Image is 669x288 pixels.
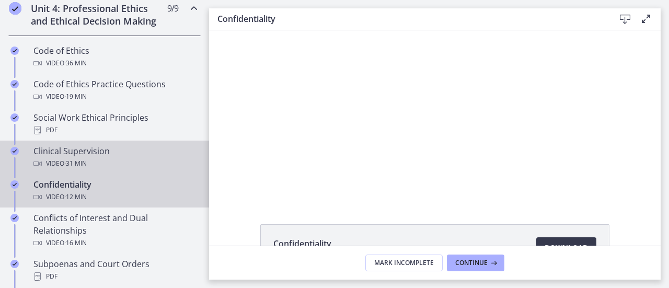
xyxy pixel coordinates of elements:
i: Completed [10,47,19,55]
h3: Confidentiality [217,13,598,25]
button: Mark Incomplete [365,255,443,271]
div: Video [33,157,197,170]
div: Social Work Ethical Principles [33,111,197,136]
div: Subpoenas and Court Orders [33,258,197,283]
i: Completed [10,113,19,122]
h2: Unit 4: Professional Ethics and Ethical Decision Making [31,2,158,27]
span: · 16 min [64,237,87,249]
i: Completed [10,80,19,88]
div: PDF [33,270,197,283]
span: · 36 min [64,57,87,70]
div: Conflicts of Interest and Dual Relationships [33,212,197,249]
div: Video [33,191,197,203]
div: Clinical Supervision [33,145,197,170]
a: Download [536,237,596,258]
span: · 19 min [64,90,87,103]
i: Completed [10,214,19,222]
i: Completed [9,2,21,15]
span: · 12 min [64,191,87,203]
div: Video [33,90,197,103]
span: Confidentiality [273,237,331,250]
span: 9 / 9 [167,2,178,15]
div: Video [33,237,197,249]
div: Video [33,57,197,70]
span: Continue [455,259,488,267]
iframe: Video Lesson [209,30,661,200]
span: Download [545,241,588,254]
i: Completed [10,260,19,268]
div: Confidentiality [33,178,197,203]
span: Mark Incomplete [374,259,434,267]
div: Code of Ethics Practice Questions [33,78,197,103]
span: · 31 min [64,157,87,170]
i: Completed [10,180,19,189]
div: Code of Ethics [33,44,197,70]
button: Continue [447,255,504,271]
div: PDF [33,124,197,136]
i: Completed [10,147,19,155]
